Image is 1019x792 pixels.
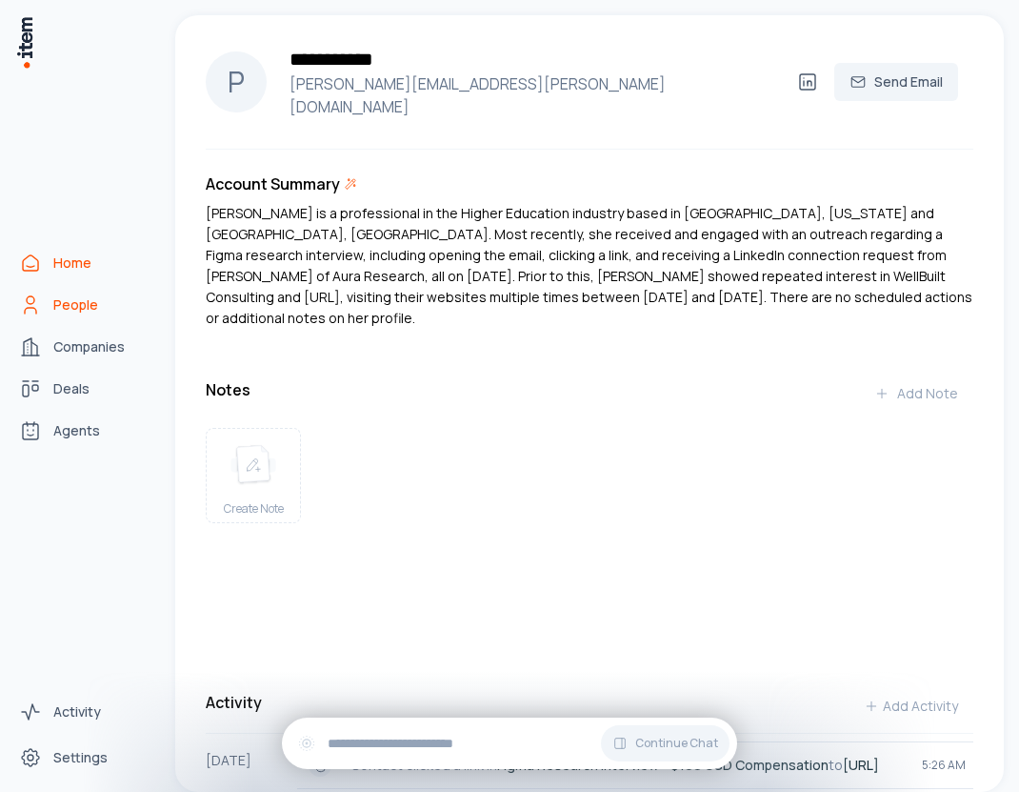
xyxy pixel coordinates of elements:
a: Home [11,244,156,282]
h3: Account Summary [206,173,340,195]
span: Settings [53,748,108,767]
h3: Activity [206,691,262,714]
div: Add Note [874,384,958,403]
a: Settings [11,739,156,777]
img: create note [230,444,276,486]
button: Send Email [834,63,958,101]
strong: [URL] [843,756,879,774]
button: Add Activity [849,687,973,725]
span: Continue Chat [635,736,718,751]
span: Deals [53,379,90,398]
span: 5:26 AM [922,758,966,773]
h4: [PERSON_NAME][EMAIL_ADDRESS][PERSON_NAME][DOMAIN_NAME] [282,72,789,118]
button: create noteCreate Note [206,428,301,523]
span: Companies [53,337,125,356]
span: Agents [53,421,100,440]
p: [PERSON_NAME] is a professional in the Higher Education industry based in [GEOGRAPHIC_DATA], [US_... [206,203,973,329]
img: Item Brain Logo [15,15,34,70]
a: Deals [11,370,156,408]
div: Continue Chat [282,718,737,769]
span: Home [53,254,91,273]
a: Companies [11,328,156,366]
span: Activity [53,702,101,721]
a: People [11,286,156,324]
span: People [53,295,98,315]
h3: Notes [206,378,250,401]
a: Agents [11,412,156,450]
div: P [206,51,267,112]
span: Create Note [224,501,284,517]
button: Continue Chat [601,725,729,762]
a: Activity [11,693,156,731]
button: Add Note [859,375,973,413]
